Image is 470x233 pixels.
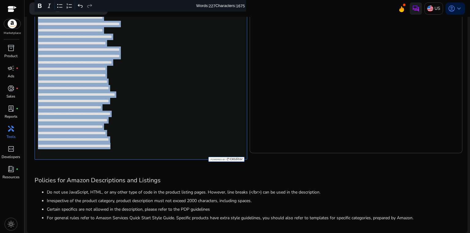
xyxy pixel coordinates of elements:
[4,53,17,59] p: Product
[7,145,15,153] span: code_blocks
[7,105,15,112] span: lab_profile
[435,3,440,14] p: US
[448,5,455,12] span: account_circle
[8,73,14,79] p: Ads
[7,220,15,228] span: light_mode
[7,44,15,52] span: inventory_2
[209,3,215,8] label: 227
[455,5,463,12] span: keyboard_arrow_down
[47,189,460,195] li: Do not use JavaScript, HTML, or any other type of code in the product listing pages. However, lin...
[196,2,245,10] div: Words: Characters:
[5,114,17,119] p: Reports
[7,165,15,173] span: book_4
[2,174,20,180] p: Resources
[7,125,15,132] span: handyman
[35,177,460,184] h3: Policies for Amazon Descriptions and Listings
[236,3,245,8] label: 1675
[2,154,20,160] p: Developers
[16,87,18,90] span: fiber_manual_record
[34,5,42,12] span: search
[16,67,18,69] span: fiber_manual_record
[427,6,433,12] img: us.svg
[6,134,16,139] p: Tools
[6,94,15,99] p: Sales
[4,31,21,35] p: Marketplace
[47,206,460,213] li: Certain specifics are not allowed in the description, please refer to the PDP guidelines
[47,198,460,204] li: Irrespective of the product category, product description must not exceed 2000 characters, includ...
[7,65,15,72] span: campaign
[16,107,18,110] span: fiber_manual_record
[4,19,21,28] img: amazon.svg
[16,168,18,170] span: fiber_manual_record
[7,85,15,92] span: donut_small
[47,215,460,221] li: For general rules refer to Amazon Services Quick Start Style Guide. Specific products have extra ...
[210,158,226,161] span: Powered by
